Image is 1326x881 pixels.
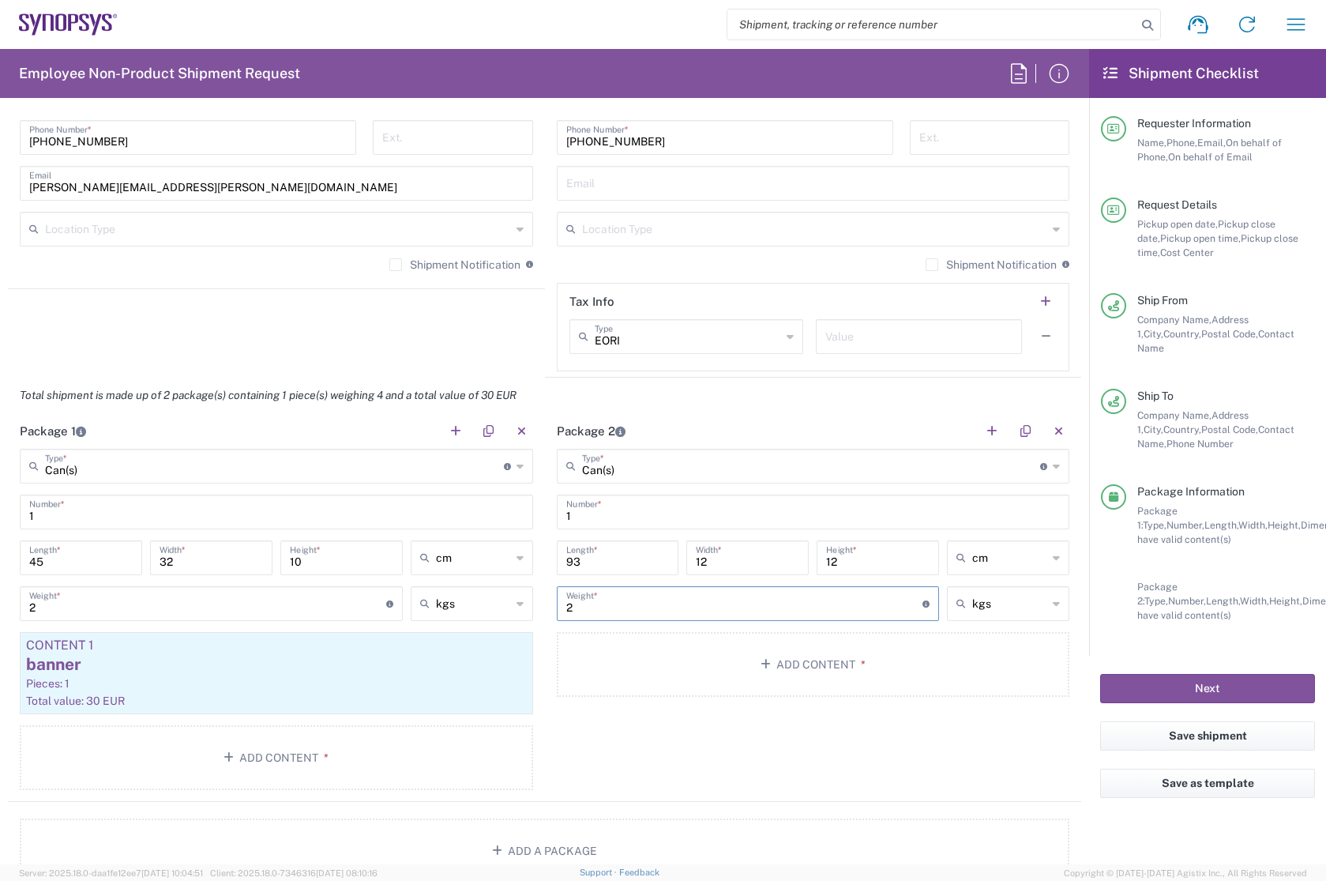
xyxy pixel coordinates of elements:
[1160,232,1241,244] span: Pickup open time,
[926,258,1057,271] label: Shipment Notification
[1103,64,1259,83] h2: Shipment Checklist
[1166,519,1204,531] span: Number,
[557,424,625,439] h2: Package 2
[1269,595,1302,607] span: Height,
[1201,424,1258,435] span: Postal Code,
[1137,294,1188,307] span: Ship From
[1197,137,1226,149] span: Email,
[1160,247,1214,258] span: Cost Center
[1064,866,1307,880] span: Copyright © [DATE]-[DATE] Agistix Inc., All Rights Reserved
[1100,721,1315,751] button: Save shipment
[19,868,203,878] span: Server: 2025.18.0-daa1fe12ee7
[1168,151,1253,163] span: On behalf of Email
[727,9,1136,40] input: Shipment, tracking or reference number
[1166,438,1234,450] span: Phone Number
[20,424,86,439] h2: Package 1
[1268,519,1301,531] span: Height,
[210,868,378,878] span: Client: 2025.18.0-7346316
[20,725,533,790] button: Add Content*
[1137,390,1174,402] span: Ship To
[1137,314,1211,326] span: Company Name,
[26,694,527,708] div: Total value: 30 EUR
[1137,581,1178,607] span: Package 2:
[1144,595,1168,607] span: Type,
[8,389,528,401] em: Total shipment is made up of 2 package(s) containing 1 piece(s) weighing 4 and a total value of 3...
[1163,424,1201,435] span: Country,
[1144,328,1163,340] span: City,
[1166,137,1197,149] span: Phone,
[619,868,659,877] a: Feedback
[1238,519,1268,531] span: Width,
[1137,117,1251,130] span: Requester Information
[1137,409,1211,421] span: Company Name,
[1137,485,1245,498] span: Package Information
[569,294,614,310] h2: Tax Info
[580,868,619,877] a: Support
[1168,595,1206,607] span: Number,
[1206,595,1240,607] span: Length,
[1204,519,1238,531] span: Length,
[1137,218,1218,230] span: Pickup open date,
[389,258,520,271] label: Shipment Notification
[26,638,527,653] div: Content 1
[1100,674,1315,703] button: Next
[1163,328,1201,340] span: Country,
[26,676,527,691] div: Pieces: 1
[1100,769,1315,798] button: Save as template
[1137,198,1217,211] span: Request Details
[26,653,527,676] div: banner
[19,64,300,83] h2: Employee Non-Product Shipment Request
[1137,505,1178,531] span: Package 1:
[141,868,203,878] span: [DATE] 10:04:51
[1137,137,1166,149] span: Name,
[316,868,378,878] span: [DATE] 08:10:16
[1143,519,1166,531] span: Type,
[1201,328,1258,340] span: Postal Code,
[1144,424,1163,435] span: City,
[557,632,1070,697] button: Add Content*
[1240,595,1269,607] span: Width,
